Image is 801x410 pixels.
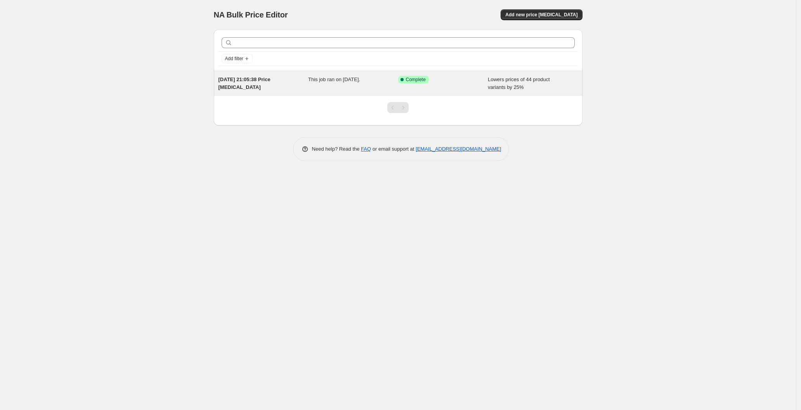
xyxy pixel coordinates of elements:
span: Need help? Read the [312,146,361,152]
span: NA Bulk Price Editor [214,10,288,19]
span: This job ran on [DATE]. [308,76,360,82]
span: or email support at [371,146,416,152]
nav: Pagination [387,102,409,113]
button: Add new price [MEDICAL_DATA] [501,9,582,20]
span: Add filter [225,56,243,62]
a: [EMAIL_ADDRESS][DOMAIN_NAME] [416,146,501,152]
span: Lowers prices of 44 product variants by 25% [488,76,550,90]
button: Add filter [222,54,253,63]
span: Complete [406,76,426,83]
span: Add new price [MEDICAL_DATA] [505,12,577,18]
a: FAQ [361,146,371,152]
span: [DATE] 21:05:38 Price [MEDICAL_DATA] [218,76,270,90]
